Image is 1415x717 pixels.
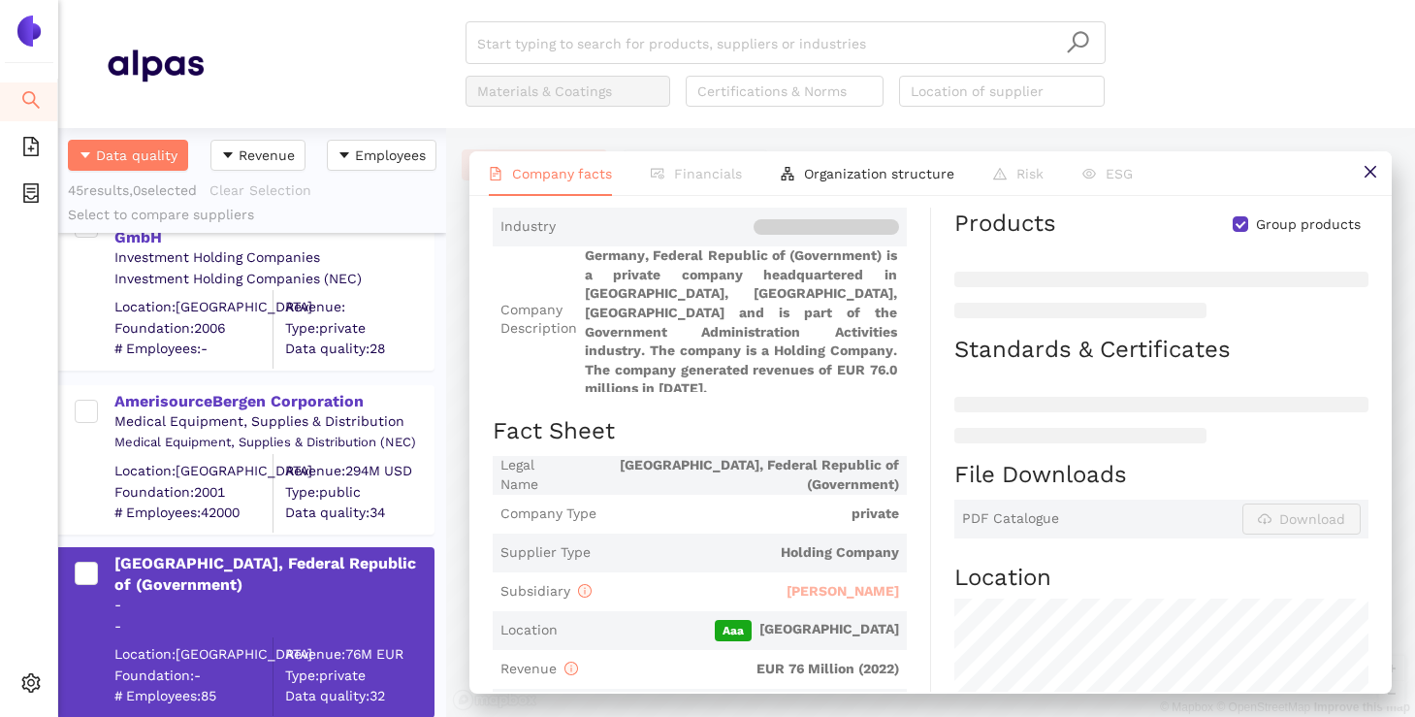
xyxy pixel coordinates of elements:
span: [GEOGRAPHIC_DATA] [565,620,899,641]
div: Products [954,208,1056,241]
span: Holding Company [598,543,899,563]
span: Revenue [500,661,578,676]
h2: Fact Sheet [493,415,907,448]
span: Location [500,621,558,640]
button: Clear Selection [209,175,324,206]
span: caret-down [338,148,351,164]
span: Germany, Federal Republic of (Government) is a private company headquartered in [GEOGRAPHIC_DATA]... [585,246,899,392]
span: Data quality: 32 [285,687,433,706]
h2: Standards & Certificates [954,334,1368,367]
span: eye [1082,167,1096,180]
span: Foundation: 2006 [114,318,273,338]
div: Revenue: 294M USD [285,462,433,481]
span: [GEOGRAPHIC_DATA], Federal Republic of (Government) [574,456,899,494]
span: # Employees: 85 [114,687,273,706]
span: search [21,83,41,122]
span: Organization structure [804,166,954,181]
span: Foundation: - [114,666,273,685]
div: Medical Equipment, Supplies & Distribution (NEC) [114,434,433,451]
button: close [1348,151,1392,195]
span: file-add [21,130,41,169]
span: Type: public [285,482,433,502]
span: caret-down [79,148,92,164]
span: info-circle [564,662,578,675]
div: Location: [GEOGRAPHIC_DATA] [114,462,273,481]
div: Investment Holding Companies [114,248,433,268]
span: Group products [1248,215,1368,235]
span: file-text [489,167,502,180]
button: caret-downEmployees [327,140,436,171]
span: apartment [781,167,794,180]
span: info-circle [578,584,592,598]
span: Subsidiary [500,583,592,599]
span: warning [993,167,1007,180]
span: Company facts [512,166,612,181]
span: Data quality: 34 [285,504,433,523]
span: ESG [1106,166,1133,181]
div: Location: [GEOGRAPHIC_DATA] [114,645,273,665]
img: Logo [14,16,45,47]
span: close [1363,164,1378,179]
span: Legal Name [500,456,566,494]
span: Type: private [285,666,433,685]
span: Aaa [715,620,752,641]
div: [GEOGRAPHIC_DATA], Federal Republic of (Government) [114,553,433,597]
span: Company Type [500,505,596,524]
span: private [604,505,899,524]
span: container [21,177,41,215]
span: Type: private [285,318,433,338]
span: 45 results, 0 selected [68,182,197,198]
span: Supplier Type [500,543,591,563]
span: [PERSON_NAME] [787,583,899,599]
span: Industry [500,217,556,237]
div: - [114,596,433,615]
div: Revenue: [285,298,433,317]
span: search [1066,30,1090,54]
span: caret-down [221,148,235,164]
span: fund-view [651,167,664,180]
span: Revenue [239,145,295,166]
div: Medical Equipment, Supplies & Distribution [114,412,433,432]
span: Data quality [96,145,177,166]
button: caret-downRevenue [210,140,306,171]
button: caret-downData quality [68,140,188,171]
div: Select to compare suppliers [68,206,436,225]
h2: File Downloads [954,459,1368,492]
span: setting [21,667,41,705]
div: Location: [GEOGRAPHIC_DATA] [114,298,273,317]
span: Data quality: 28 [285,340,433,359]
div: Revenue: 76M EUR [285,645,433,665]
span: Company Description [500,301,577,339]
div: Investment Holding Companies (NEC) [114,269,433,288]
span: # Employees: - [114,340,273,359]
span: Risk [1016,166,1044,181]
span: Foundation: 2001 [114,482,273,502]
span: EUR 76 Million (2022) [586,660,899,679]
img: Homepage [107,41,204,89]
span: # Employees: 42000 [114,504,273,523]
span: PDF Catalogue [962,509,1059,529]
div: - [114,616,433,636]
span: Financials [674,166,742,181]
h2: Location [954,562,1368,595]
span: Employees [355,145,426,166]
div: AmerisourceBergen Corporation [114,391,433,412]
